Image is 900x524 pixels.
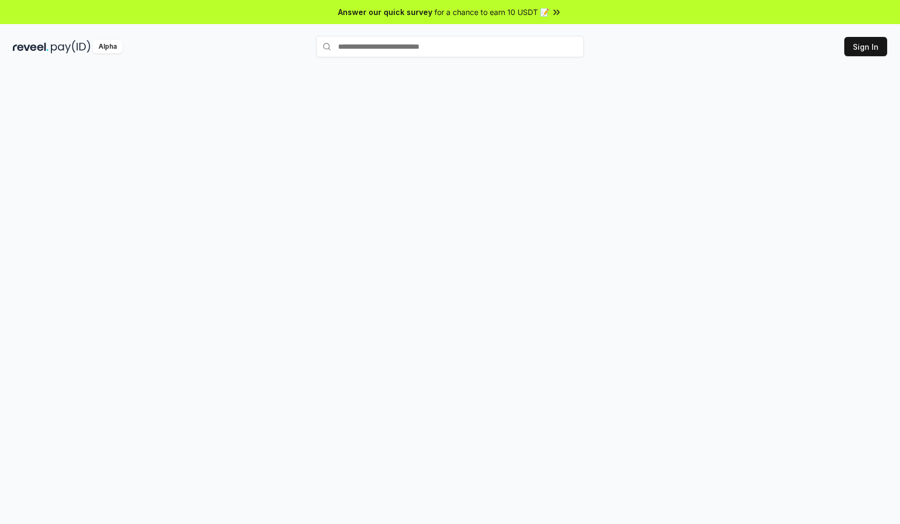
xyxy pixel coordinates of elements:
[93,40,123,54] div: Alpha
[844,37,887,56] button: Sign In
[13,40,49,54] img: reveel_dark
[434,6,549,18] span: for a chance to earn 10 USDT 📝
[51,40,91,54] img: pay_id
[338,6,432,18] span: Answer our quick survey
